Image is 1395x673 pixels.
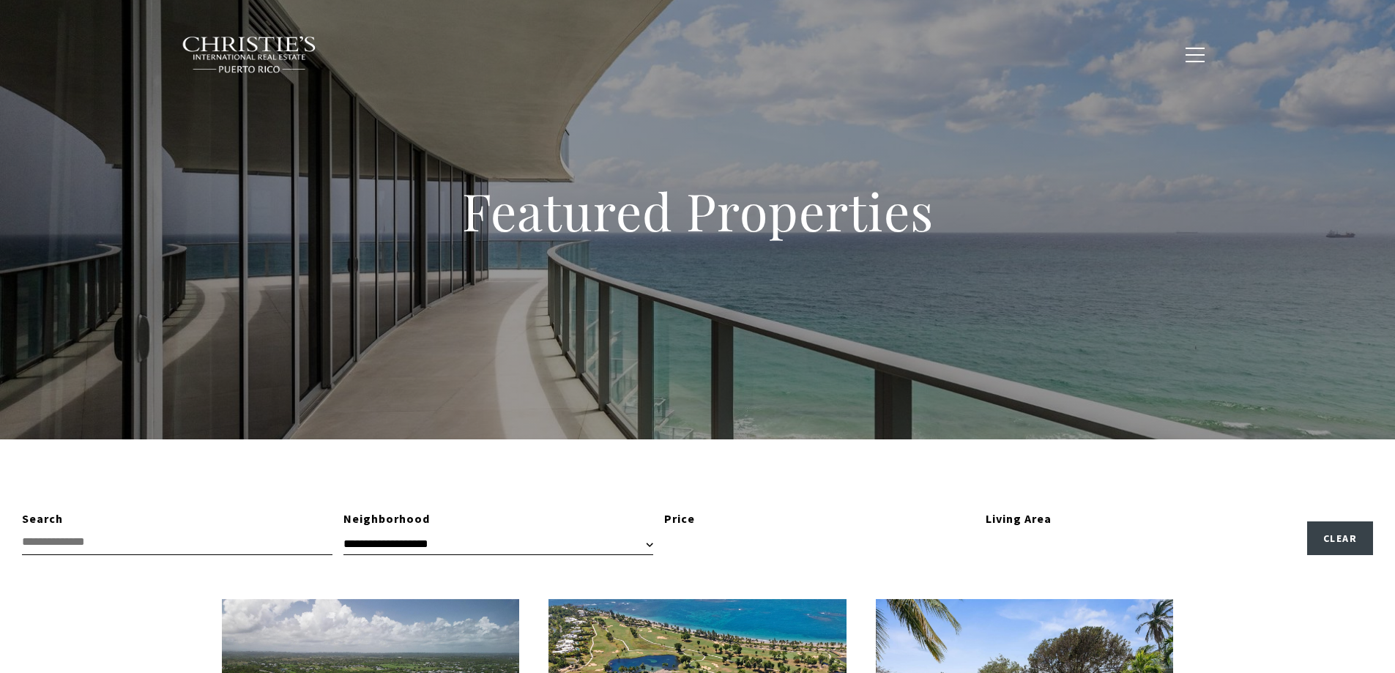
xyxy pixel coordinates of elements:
[22,510,332,529] div: Search
[1307,521,1374,555] button: Clear
[182,36,318,74] img: Christie's International Real Estate black text logo
[986,510,1296,529] div: Living Area
[664,510,975,529] div: Price
[343,510,654,529] div: Neighborhood
[368,179,1027,243] h1: Featured Properties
